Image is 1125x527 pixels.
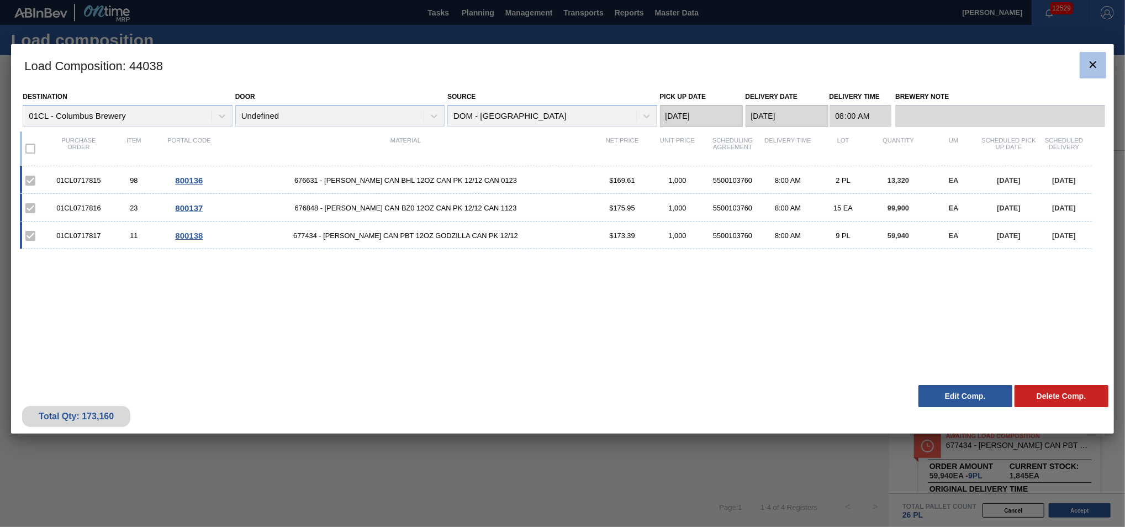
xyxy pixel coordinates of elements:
[705,137,760,160] div: Scheduling Agreement
[997,204,1020,212] span: [DATE]
[949,204,959,212] span: EA
[595,204,650,212] div: $175.95
[926,137,981,160] div: UM
[447,93,476,101] label: Source
[216,137,594,160] div: Material
[235,93,255,101] label: Door
[1052,176,1075,185] span: [DATE]
[746,105,828,127] input: mm/dd/yyyy
[51,231,106,240] div: 01CL0717817
[705,176,760,185] div: 5500103760
[888,204,909,212] span: 99,900
[895,89,1105,105] label: Brewery Note
[816,176,871,185] div: 2 PL
[51,204,106,212] div: 01CL0717816
[11,44,1113,86] h3: Load Composition : 44038
[997,176,1020,185] span: [DATE]
[746,93,797,101] label: Delivery Date
[871,137,926,160] div: Quantity
[949,231,959,240] span: EA
[106,231,161,240] div: 11
[175,231,203,240] span: 800138
[161,203,216,213] div: Go to Order
[650,176,705,185] div: 1,000
[830,89,892,105] label: Delivery Time
[816,231,871,240] div: 9 PL
[175,203,203,213] span: 800137
[106,176,161,185] div: 98
[216,204,594,212] span: 676848 - CARR CAN BZ0 12OZ CAN PK 12/12 CAN 1123
[918,385,1012,407] button: Edit Comp.
[106,137,161,160] div: Item
[1037,137,1092,160] div: Scheduled Delivery
[51,137,106,160] div: Purchase order
[1052,231,1075,240] span: [DATE]
[51,176,106,185] div: 01CL0717815
[650,137,705,160] div: Unit Price
[888,176,909,185] span: 13,320
[760,137,816,160] div: Delivery Time
[816,204,871,212] div: 15 EA
[816,137,871,160] div: Lot
[216,176,594,185] span: 676631 - CARR CAN BHL 12OZ CAN PK 12/12 CAN 0123
[595,137,650,160] div: Net Price
[595,176,650,185] div: $169.61
[650,231,705,240] div: 1,000
[216,231,594,240] span: 677434 - CARR CAN PBT 12OZ GODZILLA CAN PK 12/12
[595,231,650,240] div: $173.39
[650,204,705,212] div: 1,000
[161,137,216,160] div: Portal code
[161,231,216,240] div: Go to Order
[949,176,959,185] span: EA
[660,105,743,127] input: mm/dd/yyyy
[997,231,1020,240] span: [DATE]
[106,204,161,212] div: 23
[23,93,67,101] label: Destination
[705,231,760,240] div: 5500103760
[175,176,203,185] span: 800136
[1052,204,1075,212] span: [DATE]
[760,204,816,212] div: 8:00 AM
[760,231,816,240] div: 8:00 AM
[888,231,909,240] span: 59,940
[660,93,706,101] label: Pick up Date
[30,412,122,421] div: Total Qty: 173,160
[1015,385,1108,407] button: Delete Comp.
[760,176,816,185] div: 8:00 AM
[161,176,216,185] div: Go to Order
[981,137,1037,160] div: Scheduled Pick up Date
[705,204,760,212] div: 5500103760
